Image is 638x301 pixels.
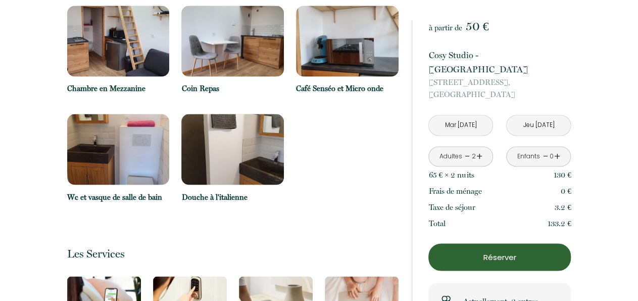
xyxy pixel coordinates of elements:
input: Arrivée [429,115,493,135]
span: à partir de [428,23,462,32]
span: 50 € [465,19,488,33]
p: 130 € [554,168,571,181]
p: Frais de ménage [428,185,481,197]
p: Coin Repas [181,82,284,95]
img: 17532975075797.jpg [296,6,399,76]
div: 2 [471,151,476,161]
p: Douche à l'italienne [181,191,284,203]
p: Taxe de séjour [428,201,475,213]
p: Les Services [67,246,399,260]
p: [GEOGRAPHIC_DATA] [428,76,571,101]
span: [STREET_ADDRESS], [428,76,571,89]
div: Enfants [517,151,540,161]
p: Réserver [432,251,567,263]
p: 65 € × 2 nuit [428,168,474,181]
a: - [543,148,548,164]
img: 17532974760162.jpg [181,6,284,76]
p: Wc et vasque de salle de bain [67,191,170,203]
img: 17532974241019.jpg [67,6,170,76]
button: Réserver [428,243,571,271]
a: + [476,148,482,164]
span: s [471,170,474,179]
p: Total [428,217,445,229]
p: 133.2 € [548,217,571,229]
img: 17532975349525.jpg [67,114,170,185]
a: - [465,148,470,164]
p: Cosy Studio - [GEOGRAPHIC_DATA] [428,48,571,76]
input: Départ [507,115,570,135]
p: 3.2 € [555,201,571,213]
p: 0 € [561,185,571,197]
p: Café Senséo et Micro onde [296,82,399,95]
div: 0 [549,151,554,161]
p: Chambre en Mezzanine [67,82,170,95]
a: + [554,148,560,164]
img: 17532975581688.jpg [181,114,284,185]
div: Adultes [439,151,462,161]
